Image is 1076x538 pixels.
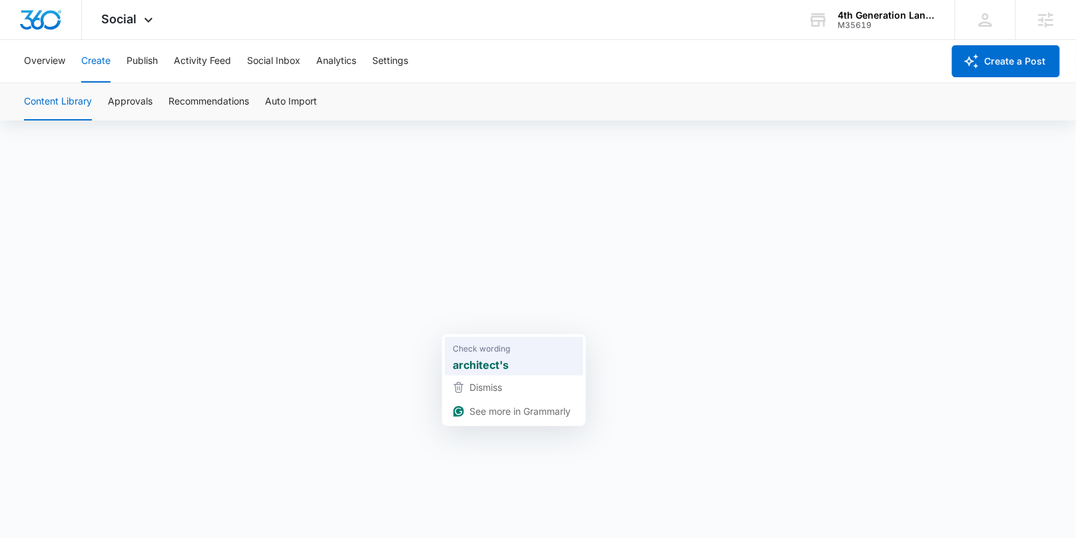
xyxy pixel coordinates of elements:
[265,83,317,121] button: Auto Import
[838,10,936,21] div: account name
[838,21,936,30] div: account id
[81,40,111,83] button: Create
[316,40,356,83] button: Analytics
[24,83,92,121] button: Content Library
[247,40,300,83] button: Social Inbox
[102,12,137,26] span: Social
[168,83,249,121] button: Recommendations
[372,40,408,83] button: Settings
[174,40,231,83] button: Activity Feed
[127,40,158,83] button: Publish
[24,40,65,83] button: Overview
[108,83,152,121] button: Approvals
[952,45,1060,77] button: Create a Post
